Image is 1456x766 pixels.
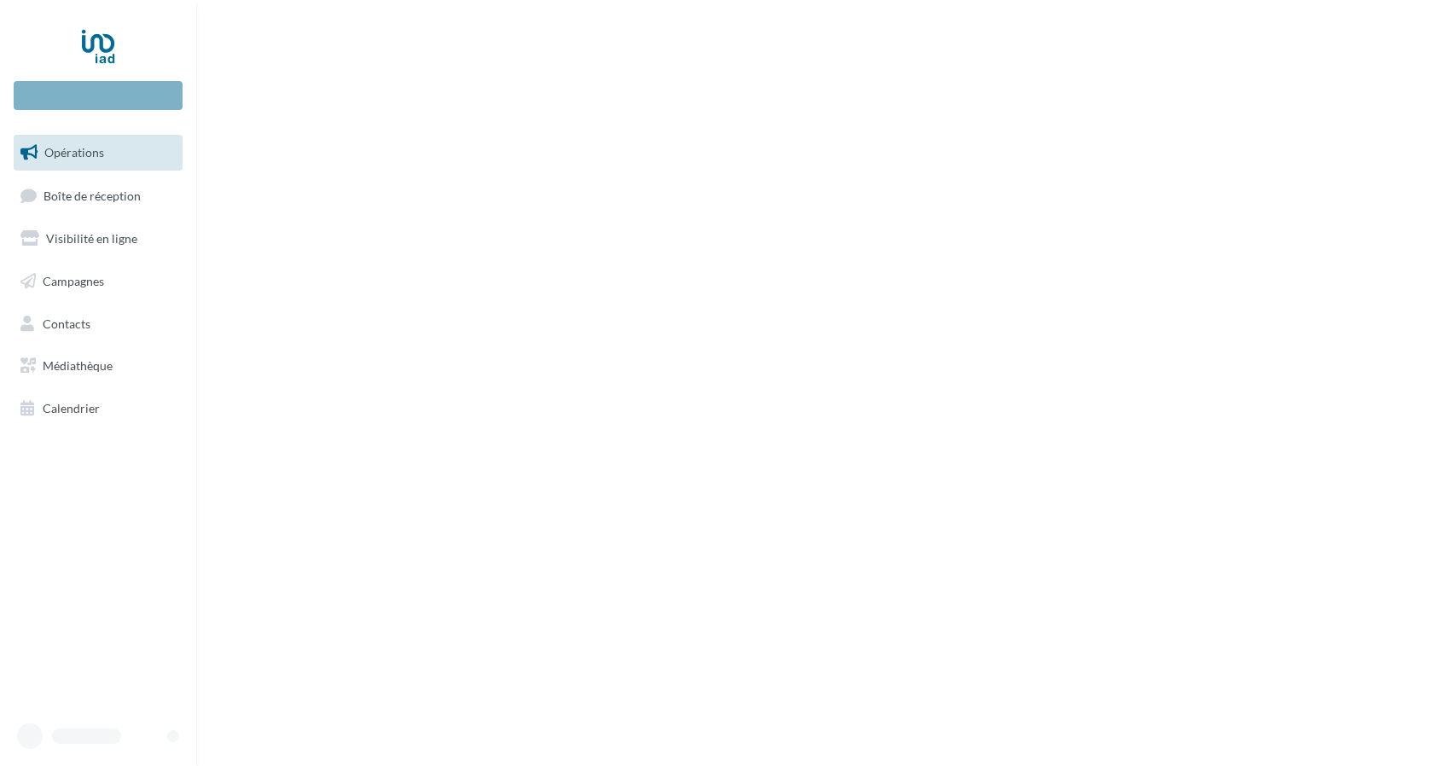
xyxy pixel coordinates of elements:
[10,264,186,299] a: Campagnes
[44,188,141,202] span: Boîte de réception
[44,145,104,160] span: Opérations
[43,401,100,415] span: Calendrier
[43,358,113,373] span: Médiathèque
[10,391,186,427] a: Calendrier
[43,316,90,330] span: Contacts
[10,221,186,257] a: Visibilité en ligne
[10,348,186,384] a: Médiathèque
[10,306,186,342] a: Contacts
[46,231,137,246] span: Visibilité en ligne
[14,81,183,110] div: Nouvelle campagne
[10,135,186,171] a: Opérations
[10,177,186,214] a: Boîte de réception
[43,274,104,288] span: Campagnes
